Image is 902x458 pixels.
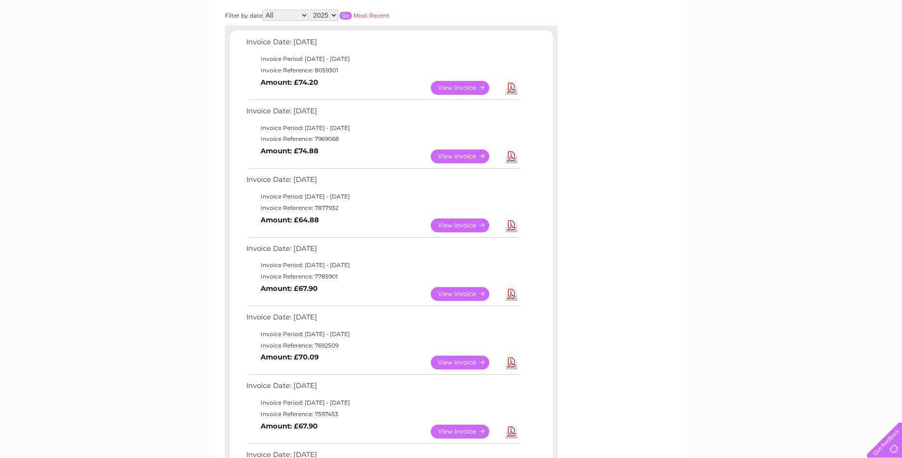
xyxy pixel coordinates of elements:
[244,311,522,329] td: Invoice Date: [DATE]
[244,242,522,260] td: Invoice Date: [DATE]
[244,53,522,65] td: Invoice Period: [DATE] - [DATE]
[505,356,517,369] a: Download
[244,202,522,214] td: Invoice Reference: 7877932
[261,78,318,87] b: Amount: £74.20
[244,36,522,53] td: Invoice Date: [DATE]
[227,5,676,46] div: Clear Business is a trading name of Verastar Limited (registered in [GEOGRAPHIC_DATA] No. 3667643...
[244,173,522,191] td: Invoice Date: [DATE]
[758,40,779,48] a: Energy
[839,40,862,48] a: Contact
[735,40,753,48] a: Water
[244,65,522,76] td: Invoice Reference: 8059301
[871,40,893,48] a: Log out
[244,122,522,134] td: Invoice Period: [DATE] - [DATE]
[723,5,788,17] a: 0333 014 3131
[353,12,389,19] a: Most Recent
[244,133,522,145] td: Invoice Reference: 7969068
[505,425,517,438] a: Download
[505,81,517,95] a: Download
[431,81,501,95] a: View
[261,216,319,224] b: Amount: £64.88
[505,287,517,301] a: Download
[261,147,319,155] b: Amount: £74.88
[225,10,475,21] div: Filter by date
[244,379,522,397] td: Invoice Date: [DATE]
[244,271,522,282] td: Invoice Reference: 7785901
[431,149,501,163] a: View
[431,425,501,438] a: View
[785,40,814,48] a: Telecoms
[244,105,522,122] td: Invoice Date: [DATE]
[505,219,517,232] a: Download
[31,25,80,54] img: logo.png
[244,397,522,408] td: Invoice Period: [DATE] - [DATE]
[244,340,522,351] td: Invoice Reference: 7692509
[505,149,517,163] a: Download
[244,259,522,271] td: Invoice Period: [DATE] - [DATE]
[244,408,522,420] td: Invoice Reference: 7597453
[431,287,501,301] a: View
[244,191,522,202] td: Invoice Period: [DATE] - [DATE]
[431,219,501,232] a: View
[261,353,319,361] b: Amount: £70.09
[261,284,318,293] b: Amount: £67.90
[431,356,501,369] a: View
[261,422,318,430] b: Amount: £67.90
[244,329,522,340] td: Invoice Period: [DATE] - [DATE]
[819,40,833,48] a: Blog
